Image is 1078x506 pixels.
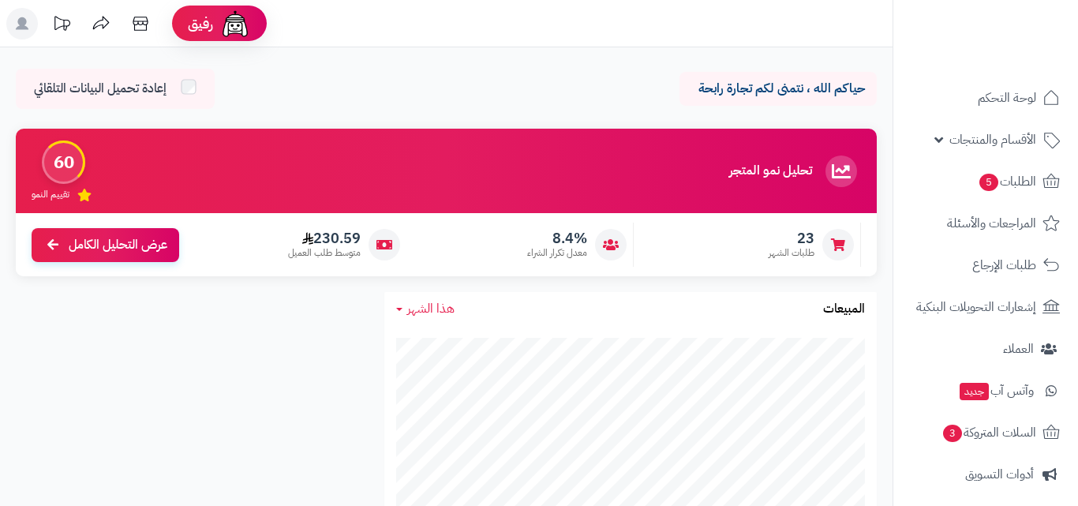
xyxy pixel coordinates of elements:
[947,212,1036,234] span: المراجعات والأسئلة
[32,228,179,262] a: عرض التحليل الكامل
[903,288,1069,326] a: إشعارات التحويلات البنكية
[978,171,1036,193] span: الطلبات
[407,299,455,318] span: هذا الشهر
[965,463,1034,485] span: أدوات التسويق
[691,80,865,98] p: حياكم الله ، نتمنى لكم تجارة رابحة
[949,129,1036,151] span: الأقسام والمنتجات
[903,330,1069,368] a: العملاء
[958,380,1034,402] span: وآتس آب
[32,188,69,201] span: تقييم النمو
[903,372,1069,410] a: وآتس آبجديد
[903,204,1069,242] a: المراجعات والأسئلة
[42,8,81,43] a: تحديثات المنصة
[978,87,1036,109] span: لوحة التحكم
[527,230,587,247] span: 8.4%
[971,39,1063,73] img: logo-2.png
[69,236,167,254] span: عرض التحليل الكامل
[941,422,1036,444] span: السلات المتروكة
[943,425,962,442] span: 3
[903,414,1069,452] a: السلات المتروكة3
[903,455,1069,493] a: أدوات التسويق
[979,174,998,191] span: 5
[396,300,455,318] a: هذا الشهر
[527,246,587,260] span: معدل تكرار الشراء
[219,8,251,39] img: ai-face.png
[769,246,814,260] span: طلبات الشهر
[972,254,1036,276] span: طلبات الإرجاع
[903,163,1069,201] a: الطلبات5
[1003,338,1034,360] span: العملاء
[288,246,361,260] span: متوسط طلب العميل
[916,296,1036,318] span: إشعارات التحويلات البنكية
[288,230,361,247] span: 230.59
[903,246,1069,284] a: طلبات الإرجاع
[729,164,812,178] h3: تحليل نمو المتجر
[823,302,865,317] h3: المبيعات
[769,230,814,247] span: 23
[34,80,167,98] span: إعادة تحميل البيانات التلقائي
[960,383,989,400] span: جديد
[188,14,213,33] span: رفيق
[903,79,1069,117] a: لوحة التحكم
